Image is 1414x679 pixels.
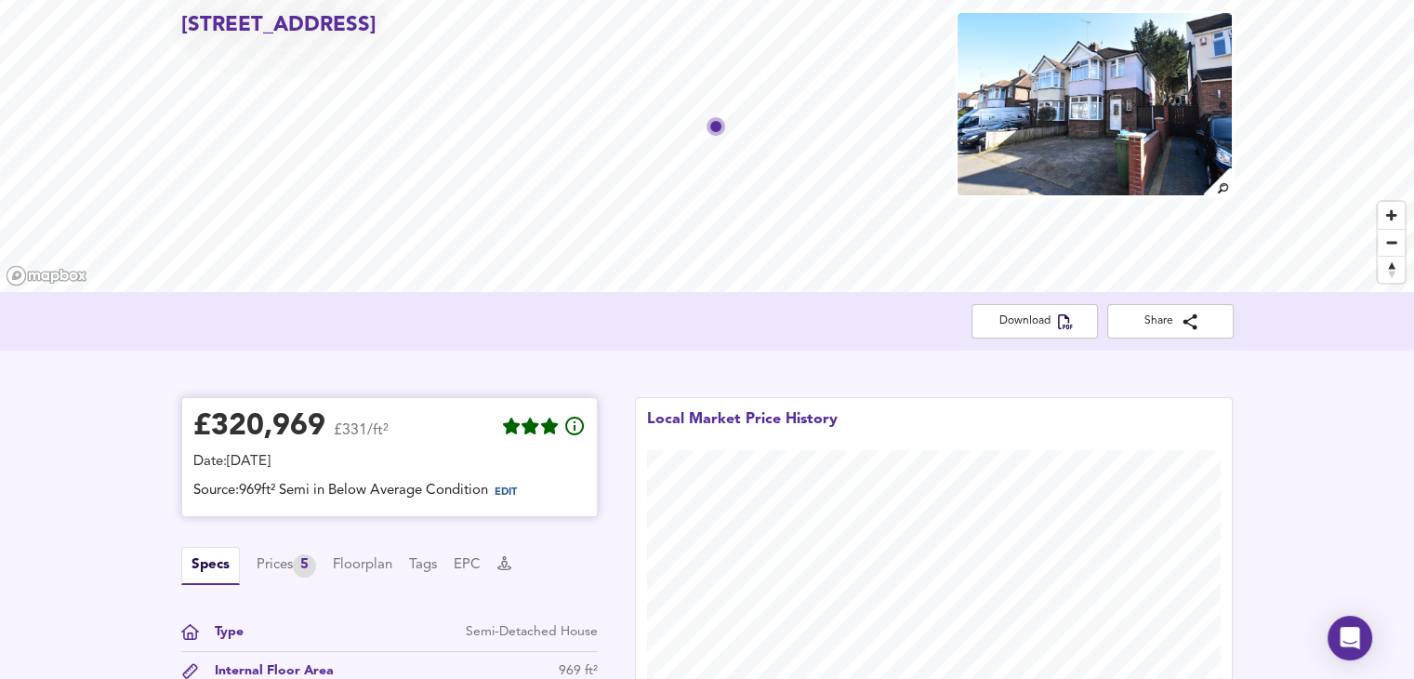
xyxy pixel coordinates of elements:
[971,304,1098,339] button: Download
[1378,230,1405,256] span: Zoom out
[1378,229,1405,256] button: Zoom out
[1378,202,1405,229] button: Zoom in
[454,555,481,576] button: EPC
[257,554,316,578] button: Prices5
[1378,257,1405,283] span: Reset bearing to north
[409,555,437,576] button: Tags
[200,622,244,642] div: Type
[1122,312,1219,331] span: Share
[333,555,392,576] button: Floorplan
[334,423,389,450] span: £331/ft²
[257,554,316,578] div: Prices
[986,312,1083,331] span: Download
[495,487,517,498] span: EDIT
[193,481,586,505] div: Source: 969ft² Semi in Below Average Condition
[193,413,325,441] div: £ 320,969
[6,265,87,286] a: Mapbox homepage
[193,452,586,473] div: Date: [DATE]
[1378,256,1405,283] button: Reset bearing to north
[293,554,316,578] div: 5
[181,547,240,585] button: Specs
[181,11,377,40] h2: [STREET_ADDRESS]
[466,622,598,642] div: Semi-Detached House
[1328,616,1372,660] div: Open Intercom Messenger
[647,409,838,450] div: Local Market Price History
[1107,304,1234,339] button: Share
[1201,166,1234,198] img: search
[956,11,1233,197] img: property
